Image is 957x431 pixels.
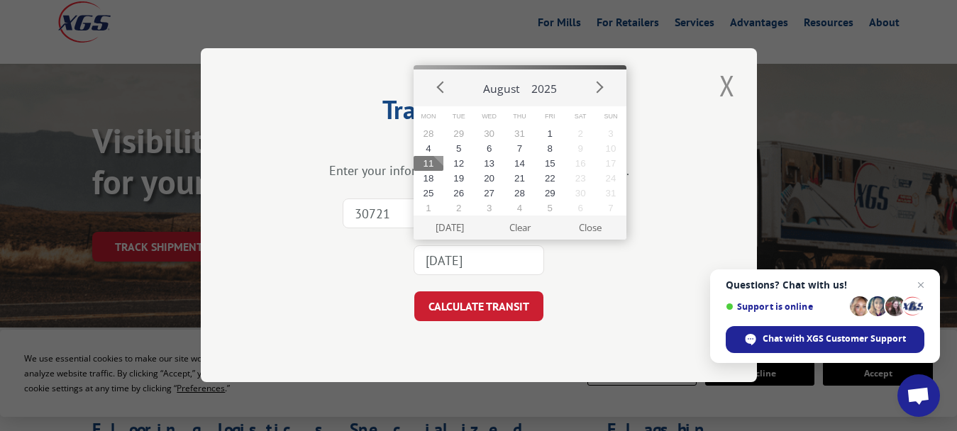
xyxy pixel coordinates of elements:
[565,186,596,201] button: 30
[565,141,596,156] button: 9
[555,216,625,240] button: Close
[474,171,504,186] button: 20
[474,141,504,156] button: 6
[526,69,563,102] button: 2025
[443,171,474,186] button: 19
[485,216,555,240] button: Clear
[596,156,626,171] button: 17
[504,156,535,171] button: 14
[763,332,906,345] span: Chat with XGS Customer Support
[504,171,535,186] button: 21
[414,106,444,127] span: Mon
[414,126,444,141] button: 28
[535,126,565,141] button: 1
[414,186,444,201] button: 25
[596,186,626,201] button: 31
[726,301,845,312] span: Support is online
[535,171,565,186] button: 22
[431,76,452,97] button: Prev
[443,201,474,216] button: 2
[343,199,473,229] input: Origin Zip
[504,126,535,141] button: 31
[414,201,444,216] button: 1
[474,186,504,201] button: 27
[726,279,924,291] span: Questions? Chat with us!
[535,141,565,156] button: 8
[565,171,596,186] button: 23
[565,126,596,141] button: 2
[535,106,565,127] span: Fri
[443,156,474,171] button: 12
[474,156,504,171] button: 13
[443,141,474,156] button: 5
[535,201,565,216] button: 5
[443,126,474,141] button: 29
[726,326,924,353] span: Chat with XGS Customer Support
[715,66,739,105] button: Close modal
[596,201,626,216] button: 7
[596,141,626,156] button: 10
[477,69,526,102] button: August
[443,186,474,201] button: 26
[535,186,565,201] button: 29
[596,126,626,141] button: 3
[414,292,543,322] button: CALCULATE TRANSIT
[414,156,444,171] button: 11
[565,106,596,127] span: Sat
[504,106,535,127] span: Thu
[414,141,444,156] button: 4
[272,100,686,127] h2: Transit Calculator
[504,186,535,201] button: 28
[596,171,626,186] button: 24
[272,163,686,179] div: Enter your information below to calculate transit time.
[474,106,504,127] span: Wed
[414,216,485,240] button: [DATE]
[474,201,504,216] button: 3
[474,126,504,141] button: 30
[504,201,535,216] button: 4
[565,156,596,171] button: 16
[897,374,940,417] a: Open chat
[443,106,474,127] span: Tue
[414,246,544,276] input: Tender Date
[535,156,565,171] button: 15
[504,141,535,156] button: 7
[588,76,609,97] button: Next
[414,171,444,186] button: 18
[565,201,596,216] button: 6
[596,106,626,127] span: Sun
